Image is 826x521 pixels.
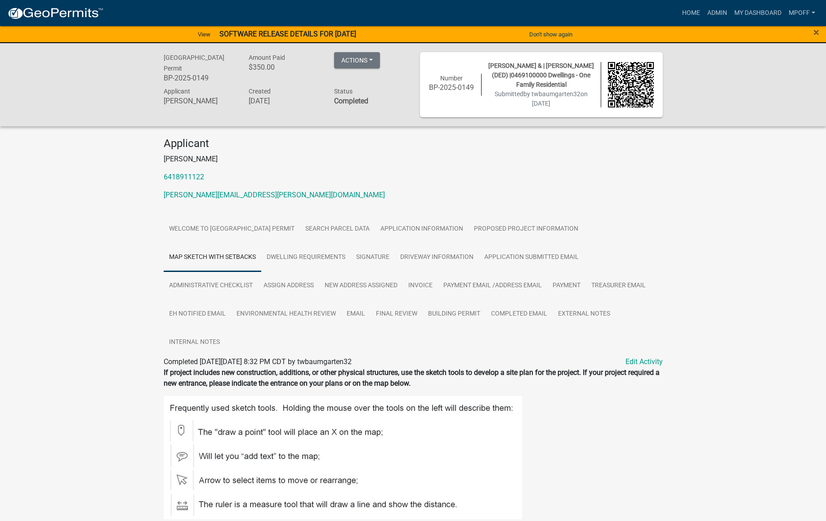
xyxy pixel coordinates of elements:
a: Completed Email [486,300,553,329]
span: Submitted on [DATE] [495,90,588,107]
a: Application Submitted Email [479,243,584,272]
a: Assign Address [258,272,319,300]
a: Admin [704,4,731,22]
a: Home [679,4,704,22]
a: Application Information [375,215,469,244]
a: Payment [547,272,586,300]
a: Payment Email /Address Email [438,272,547,300]
a: Search Parcel Data [300,215,375,244]
a: Signature [351,243,395,272]
a: Treasurer Email [586,272,651,300]
span: [GEOGRAPHIC_DATA] Permit [164,54,224,72]
strong: SOFTWARE RELEASE DETAILS FOR [DATE] [219,30,356,38]
h4: Applicant [164,137,663,150]
a: Proposed Project Information [469,215,584,244]
a: Driveway Information [395,243,479,272]
strong: If project includes new construction, additions, or other physical structures, use the sketch too... [164,368,660,387]
button: Don't show again [526,27,576,42]
a: Email [341,300,371,329]
span: by twbaumgarten32 [523,90,580,98]
button: Close [813,27,819,38]
span: × [813,26,819,39]
a: 6418911122 [164,173,204,181]
a: Welcome to [GEOGRAPHIC_DATA] Permit [164,215,300,244]
span: Applicant [164,88,190,95]
a: View [194,27,214,42]
a: Invoice [403,272,438,300]
h6: BP-2025-0149 [429,83,475,92]
a: [PERSON_NAME][EMAIL_ADDRESS][PERSON_NAME][DOMAIN_NAME] [164,191,385,199]
button: Actions [334,52,380,68]
img: image_97ed9cae-01dc-4ac4-a71c-9c080478c434.png [164,396,522,519]
a: Internal Notes [164,328,225,357]
p: [PERSON_NAME] [164,154,663,165]
a: Building Permit [423,300,486,329]
h6: [PERSON_NAME] [164,97,236,105]
a: Administrative Checklist [164,272,258,300]
a: mpoff [785,4,819,22]
h6: [DATE] [249,97,321,105]
span: Completed [DATE][DATE] 8:32 PM CDT by twbaumgarten32 [164,357,352,366]
a: Final Review [371,300,423,329]
a: EH Notified Email [164,300,231,329]
a: Map Sketch with Setbacks [164,243,261,272]
a: External Notes [553,300,616,329]
h6: BP-2025-0149 [164,74,236,82]
span: Created [249,88,271,95]
span: Amount Paid [249,54,285,61]
a: Edit Activity [625,356,663,367]
a: Dwelling Requirements [261,243,351,272]
a: New Address Assigned [319,272,403,300]
a: My Dashboard [731,4,785,22]
span: Number [440,75,463,82]
h6: $350.00 [249,63,321,71]
strong: Completed [334,97,368,105]
span: [PERSON_NAME] & | [PERSON_NAME] (DED) |0469100000 Dwellings - One Family Residential [488,62,594,88]
span: Status [334,88,353,95]
img: QR code [608,62,654,108]
a: Environmental Health Review [231,300,341,329]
